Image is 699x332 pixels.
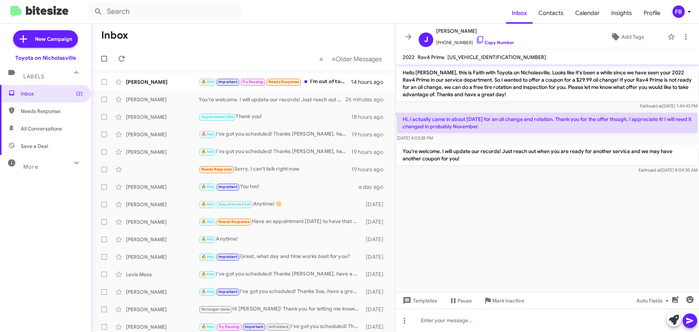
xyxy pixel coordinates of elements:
[201,202,214,207] span: 🔥 Hot
[351,148,389,156] div: 19 hours ago
[403,54,415,60] span: 2022
[666,5,691,18] button: FB
[199,235,362,243] div: Anytime!
[199,305,362,313] div: Hi [PERSON_NAME]! Thank you for letting me know. Have a great day!
[397,145,698,165] p: You're welcome. I will update our records! Just reach out when you are ready for another service ...
[401,294,437,307] span: Templates
[218,202,250,207] span: Appointment Set
[362,253,389,261] div: [DATE]
[201,114,233,119] span: Appointment Set
[199,113,351,121] div: Thank you!
[605,3,638,24] a: Insights
[201,254,214,259] span: 🔥 Hot
[218,324,240,329] span: Try Pausing
[199,270,362,278] div: I've got you scheduled! Thanks [PERSON_NAME], have a great day!
[21,90,83,97] span: Inbox
[126,218,199,226] div: [PERSON_NAME]
[126,306,199,313] div: [PERSON_NAME]
[199,253,362,261] div: Great, what day and time works best for you?
[101,30,128,41] h1: Inbox
[126,183,199,191] div: [PERSON_NAME]
[199,183,359,191] div: You too!
[359,183,389,191] div: a day ago
[315,51,386,66] nav: Page navigation example
[201,289,214,294] span: 🔥 Hot
[15,54,76,62] div: Toyota on Nicholasville
[397,66,698,101] p: Hello [PERSON_NAME], this is Faith with Toyota on Nicholasville. Looks like it's been a while sin...
[638,3,666,24] a: Profile
[447,54,546,60] span: [US_VEHICLE_IDENTIFICATION_NUMBER]
[201,184,214,189] span: 🔥 Hot
[199,78,351,86] div: I'm out of town at the moment so I'll have to find the best time once I'm back
[126,271,199,278] div: Levis Meza
[23,73,44,80] span: Labels
[218,219,249,224] span: Needs Response
[199,200,362,208] div: Anytime! 😊
[126,113,199,121] div: [PERSON_NAME]
[315,51,328,66] button: Previous
[492,294,524,307] span: Mark Inactive
[21,125,62,132] span: All Conversations
[476,40,514,45] a: Copy Number
[23,164,38,170] span: More
[126,96,199,103] div: [PERSON_NAME]
[362,288,389,296] div: [DATE]
[201,237,214,242] span: 🔥 Hot
[199,288,362,296] div: I've got you scheduled! Thanks Soe, have a great day!
[478,294,530,307] button: Mark Inactive
[336,55,382,63] span: Older Messages
[218,289,237,294] span: Important
[672,5,685,18] div: FB
[199,130,351,138] div: I've got you scheduled! Thanks [PERSON_NAME], have a great day!
[397,113,698,133] p: Hi, I actually came in about [DATE] for an oil change and rotation. Thank you for the offer thoug...
[351,131,389,138] div: 19 hours ago
[126,148,199,156] div: [PERSON_NAME]
[88,3,241,20] input: Search
[126,131,199,138] div: [PERSON_NAME]
[436,27,514,35] span: [PERSON_NAME]
[319,54,323,63] span: «
[13,30,78,48] a: New Campaign
[21,142,48,150] span: Save a Deal
[424,34,428,46] span: J
[640,103,698,109] span: Faith [DATE] 1:44:43 PM
[199,148,351,156] div: I've got you scheduled! Thanks [PERSON_NAME], have a great day!
[218,254,237,259] span: Important
[242,79,263,84] span: Try Pausing
[533,3,569,24] a: Contacts
[201,149,214,154] span: 🔥 Hot
[636,294,671,307] span: Auto Fields
[362,271,389,278] div: [DATE]
[201,167,232,172] span: Needs Response
[418,54,445,60] span: Rav4 Prime
[199,323,362,331] div: I've got you scheduled! Thanks [PERSON_NAME], have a great day!
[126,201,199,208] div: [PERSON_NAME]
[362,323,389,331] div: [DATE]
[201,132,214,137] span: 🔥 Hot
[362,306,389,313] div: [DATE]
[332,54,336,63] span: »
[201,307,230,312] span: No longer owns
[126,236,199,243] div: [PERSON_NAME]
[589,30,664,43] button: Add Tags
[268,324,288,329] span: Unfinished
[327,51,386,66] button: Next
[218,79,237,84] span: Important
[21,108,83,115] span: Needs Response
[35,35,72,43] span: New Campaign
[649,103,662,109] span: said at
[199,165,351,173] div: Sorry, I can't talk right now.
[631,294,677,307] button: Auto Fields
[506,3,533,24] a: Inbox
[126,78,199,86] div: [PERSON_NAME]
[362,201,389,208] div: [DATE]
[245,324,264,329] span: Important
[569,3,605,24] a: Calendar
[436,35,514,46] span: [PHONE_NUMBER]
[345,96,389,103] div: 26 minutes ago
[218,184,237,189] span: Important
